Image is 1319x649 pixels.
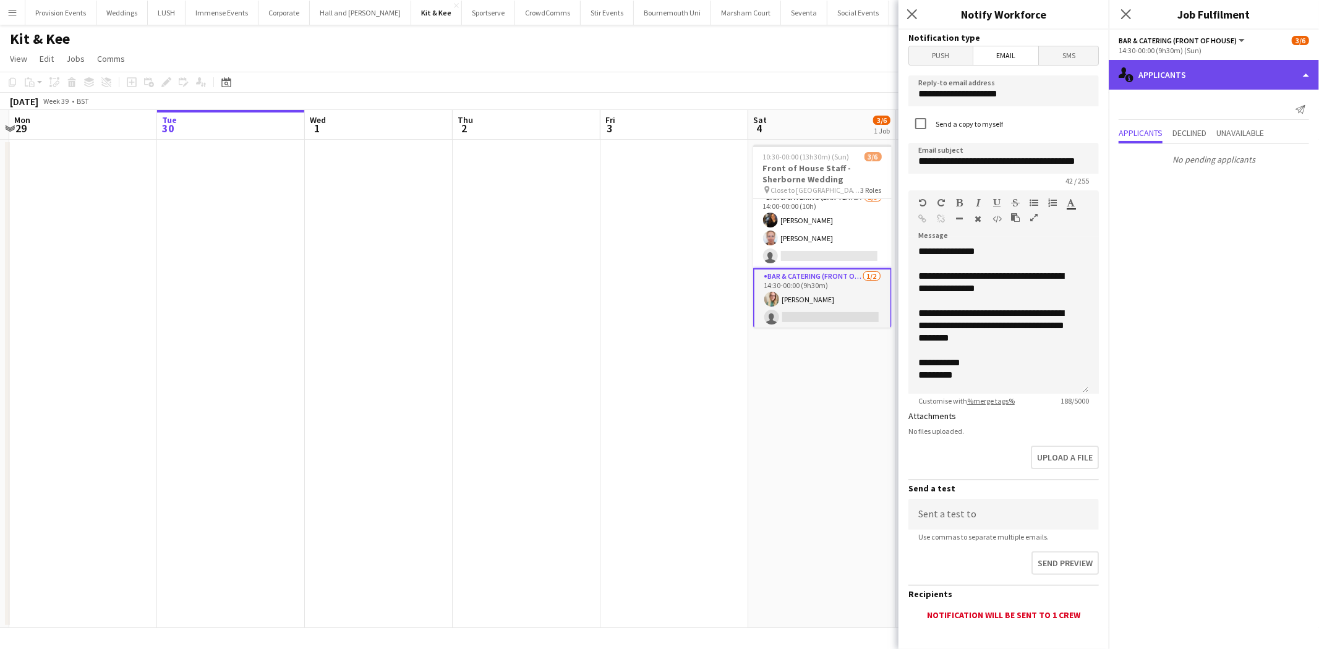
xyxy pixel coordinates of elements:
[1030,213,1038,223] button: Fullscreen
[462,1,515,25] button: Sportserve
[92,51,130,67] a: Comms
[1119,46,1309,55] div: 14:30-00:00 (9h30m) (Sun)
[992,198,1001,208] button: Underline
[61,51,90,67] a: Jobs
[753,268,892,331] app-card-role: Bar & Catering (Front of House)1/214:30-00:00 (9h30m)[PERSON_NAME]
[1039,46,1098,65] span: SMS
[515,1,581,25] button: CrowdComms
[751,121,767,135] span: 4
[634,1,711,25] button: Bournemouth Uni
[66,53,85,64] span: Jobs
[40,53,54,64] span: Edit
[753,114,767,125] span: Sat
[933,119,1003,129] label: Send a copy to myself
[753,190,892,268] app-card-role: Bar & Catering (Bar Tender)1A2/314:00-00:00 (10h)[PERSON_NAME][PERSON_NAME]
[10,30,70,48] h1: Kit & Kee
[1048,198,1057,208] button: Ordered List
[955,198,964,208] button: Bold
[14,114,30,125] span: Mon
[1216,129,1264,137] span: Unavailable
[10,95,38,108] div: [DATE]
[918,198,927,208] button: Undo
[1031,551,1099,575] button: Send preview
[160,121,177,135] span: 30
[25,1,96,25] button: Provision Events
[1011,213,1020,223] button: Paste as plain text
[456,121,473,135] span: 2
[310,1,411,25] button: Hall and [PERSON_NAME]
[967,396,1015,405] a: %merge tags%
[41,96,72,106] span: Week 39
[308,121,326,135] span: 1
[310,114,326,125] span: Wed
[162,114,177,125] span: Tue
[1067,198,1075,208] button: Text Color
[12,121,30,135] span: 29
[909,46,973,65] span: Push
[753,163,892,185] h3: Front of House Staff - Sherborne Wedding
[937,198,945,208] button: Redo
[411,1,462,25] button: Kit & Kee
[992,214,1001,224] button: HTML Code
[1031,446,1099,469] button: Upload a file
[908,532,1059,541] span: Use commas to separate multiple emails.
[889,1,945,25] button: Event Crew
[908,396,1025,405] span: Customise with
[258,1,310,25] button: Corporate
[1109,6,1319,22] h3: Job Fulfilment
[581,1,634,25] button: Stir Events
[5,51,32,67] a: View
[1030,198,1038,208] button: Unordered List
[974,214,983,224] button: Clear Formatting
[1119,36,1247,45] button: Bar & Catering (Front of House)
[874,126,890,135] div: 1 Job
[97,53,125,64] span: Comms
[974,198,983,208] button: Italic
[1119,36,1237,45] span: Bar & Catering (Front of House)
[827,1,889,25] button: Social Events
[864,152,882,161] span: 3/6
[908,426,1099,436] div: No files uploaded.
[955,214,964,224] button: Horizontal Line
[1119,129,1163,137] span: Applicants
[908,483,1099,494] h3: Send a test
[1051,396,1099,405] span: 188 / 5000
[77,96,89,106] div: BST
[148,1,186,25] button: LUSH
[1011,198,1020,208] button: Strikethrough
[873,116,890,125] span: 3/6
[1292,36,1309,45] span: 3/6
[711,1,781,25] button: Marsham Court
[1109,60,1319,90] div: Applicants
[35,51,59,67] a: Edit
[186,1,258,25] button: Immense Events
[771,185,861,195] span: Close to [GEOGRAPHIC_DATA], [GEOGRAPHIC_DATA]
[1056,176,1099,185] span: 42 / 255
[1109,149,1319,170] p: No pending applicants
[763,152,850,161] span: 10:30-00:00 (13h30m) (Sun)
[605,114,615,125] span: Fri
[861,185,882,195] span: 3 Roles
[10,53,27,64] span: View
[1172,129,1206,137] span: Declined
[781,1,827,25] button: Seventa
[908,32,1099,43] h3: Notification type
[973,46,1039,65] span: Email
[908,609,1099,621] div: Notification will be sent to 1 crew
[753,145,892,328] app-job-card: 10:30-00:00 (13h30m) (Sun)3/6Front of House Staff - Sherborne Wedding Close to [GEOGRAPHIC_DATA],...
[908,410,956,422] label: Attachments
[458,114,473,125] span: Thu
[604,121,615,135] span: 3
[899,6,1109,22] h3: Notify Workforce
[908,588,1099,600] h3: Recipients
[96,1,148,25] button: Weddings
